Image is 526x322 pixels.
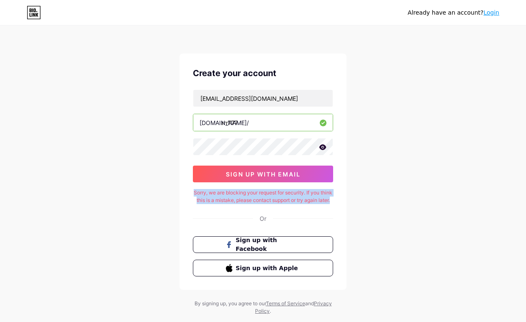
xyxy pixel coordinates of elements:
[193,189,333,204] div: Sorry, we are blocking your request for security. If you think this is a mistake, please contact ...
[260,214,266,223] div: Or
[226,171,301,178] span: sign up with email
[236,264,301,273] span: Sign up with Apple
[193,67,333,79] div: Create your account
[193,260,333,276] button: Sign up with Apple
[266,300,305,307] a: Terms of Service
[408,8,499,17] div: Already have an account?
[236,236,301,253] span: Sign up with Facebook
[483,9,499,16] a: Login
[200,118,249,127] div: [DOMAIN_NAME]/
[193,114,333,131] input: username
[193,90,333,107] input: Email
[193,236,333,253] button: Sign up with Facebook
[192,300,334,315] div: By signing up, you agree to our and .
[193,166,333,182] button: sign up with email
